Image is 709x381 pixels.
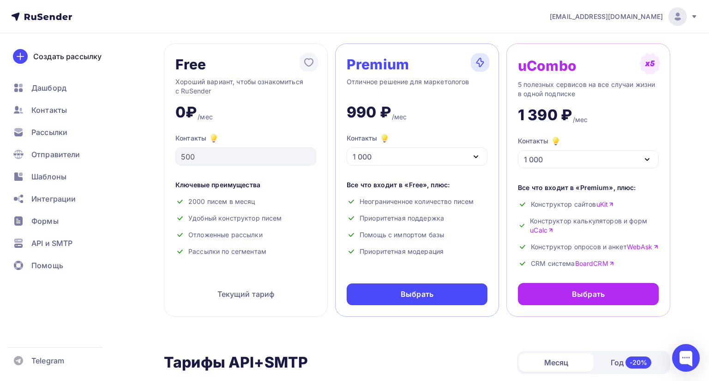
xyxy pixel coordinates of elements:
[347,77,487,96] div: Отличное решение для маркетологов
[518,80,659,98] div: 5 полезных сервисов на все случаи жизни в одной подписке
[518,135,659,168] button: Контакты 1 000
[347,180,487,190] div: Все что входит в «Free», плюс:
[575,259,614,268] a: BoardCRM
[347,247,487,256] div: Приоритетная модерация
[31,215,59,227] span: Формы
[519,353,594,372] div: Месяц
[198,112,213,122] div: /мес
[7,145,117,164] a: Отправители
[31,127,67,138] span: Рассылки
[31,104,67,116] span: Контакты
[550,12,663,21] span: [EMAIL_ADDRESS][DOMAIN_NAME]
[31,149,80,160] span: Отправители
[31,260,63,271] span: Помощь
[7,79,117,97] a: Дашборд
[524,154,543,165] div: 1 000
[518,135,561,147] div: Контакты
[531,242,659,252] span: Конструктор опросов и анкет
[531,259,614,268] span: CRM система
[627,242,659,252] a: WebAsk
[31,238,72,249] span: API и SMTP
[164,353,308,372] h2: Тарифы API+SMTP
[175,133,316,144] div: Контакты
[353,151,372,162] div: 1 000
[175,103,197,122] div: 0₽
[347,230,487,240] div: Помощь с импортом базы
[347,57,409,72] div: Premium
[347,103,391,122] div: 990 ₽
[530,216,659,235] span: Конструктор калькуляторов и форм
[175,197,316,206] div: 2000 писем в месяц
[347,197,487,206] div: Неограниченное количество писем
[175,77,316,96] div: Хороший вариант, чтобы ознакомиться с RuSender
[625,356,652,369] div: -20%
[175,230,316,240] div: Отложенные рассылки
[518,106,572,124] div: 1 390 ₽
[594,353,668,372] div: Год
[7,101,117,119] a: Контакты
[518,183,659,192] div: Все что входит в «Premium», плюс:
[31,82,66,93] span: Дашборд
[530,226,553,235] a: uCalc
[550,7,698,26] a: [EMAIL_ADDRESS][DOMAIN_NAME]
[7,167,117,186] a: Шаблоны
[347,133,487,166] button: Контакты 1 000
[31,171,66,182] span: Шаблоны
[572,289,605,300] div: Выбрать
[573,115,588,124] div: /мес
[31,193,76,204] span: Интеграции
[175,247,316,256] div: Рассылки по сегментам
[33,51,102,62] div: Создать рассылку
[175,214,316,223] div: Удобный конструктор писем
[596,200,614,209] a: uKit
[401,289,433,300] div: Выбрать
[175,57,206,72] div: Free
[347,214,487,223] div: Приоритетная поддержка
[175,283,316,305] div: Текущий тариф
[392,112,407,122] div: /мес
[7,123,117,141] a: Рассылки
[531,200,614,209] span: Конструктор сайтов
[7,212,117,230] a: Формы
[347,133,390,144] div: Контакты
[518,58,577,73] div: uCombo
[175,180,316,190] div: Ключевые преимущества
[31,355,64,366] span: Telegram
